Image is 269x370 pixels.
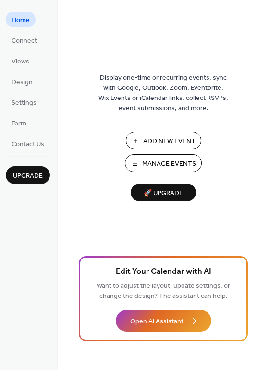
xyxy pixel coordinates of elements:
[131,184,196,201] button: 🚀 Upgrade
[12,119,26,129] span: Form
[13,171,43,181] span: Upgrade
[125,154,202,172] button: Manage Events
[98,73,228,113] span: Display one-time or recurring events, sync with Google, Outlook, Zoom, Eventbrite, Wix Events or ...
[116,310,211,332] button: Open AI Assistant
[6,12,36,27] a: Home
[97,280,230,303] span: Want to adjust the layout, update settings, or change the design? The assistant can help.
[6,74,38,89] a: Design
[142,159,196,169] span: Manage Events
[6,94,42,110] a: Settings
[6,166,50,184] button: Upgrade
[6,136,50,151] a: Contact Us
[6,115,32,131] a: Form
[116,265,211,279] span: Edit Your Calendar with AI
[12,77,33,87] span: Design
[143,136,196,147] span: Add New Event
[6,32,43,48] a: Connect
[12,36,37,46] span: Connect
[12,15,30,25] span: Home
[12,98,37,108] span: Settings
[126,132,201,149] button: Add New Event
[136,187,190,200] span: 🚀 Upgrade
[130,317,183,327] span: Open AI Assistant
[6,53,35,69] a: Views
[12,139,44,149] span: Contact Us
[12,57,29,67] span: Views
